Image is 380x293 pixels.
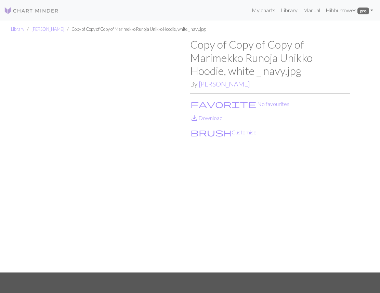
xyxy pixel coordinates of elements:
[31,26,64,32] a: [PERSON_NAME]
[190,115,223,121] a: DownloadDownload
[64,26,206,32] li: Copy of Copy of Copy of Marimekko Runoja Unikko Hoodie, white _ navy.jpg
[190,128,257,137] button: CustomiseCustomise
[278,3,300,17] a: Library
[190,99,290,108] button: Favourite No favourites
[249,3,278,17] a: My charts
[357,8,369,14] span: pro
[190,114,198,122] i: Download
[11,26,24,32] a: Library
[191,99,256,109] span: favorite
[4,6,59,15] img: Logo
[300,3,323,17] a: Manual
[190,38,350,77] h1: Copy of Copy of Copy of Marimekko Runoja Unikko Hoodie, white _ navy.jpg
[191,100,256,108] i: Favourite
[199,80,250,88] a: [PERSON_NAME]
[191,128,232,136] i: Customise
[191,128,232,137] span: brush
[30,38,190,272] img: Marimekko Runoja Unikko Hoodie, white _ navy.jpg
[323,3,376,17] a: Hihburrowes pro
[190,113,198,123] span: save_alt
[190,80,350,88] h2: By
